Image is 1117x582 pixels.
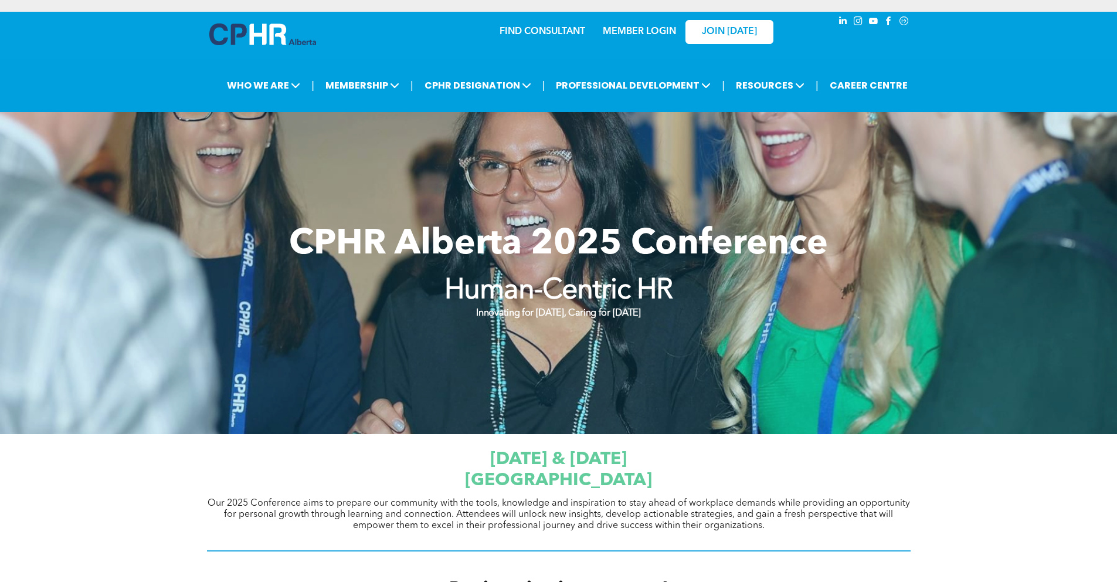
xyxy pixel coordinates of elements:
span: PROFESSIONAL DEVELOPMENT [552,75,714,96]
a: FIND CONSULTANT [500,27,585,36]
li: | [542,73,545,97]
a: facebook [882,15,895,31]
span: [GEOGRAPHIC_DATA] [465,472,652,489]
span: CPHR Alberta 2025 Conference [289,227,828,262]
span: [DATE] & [DATE] [490,451,627,468]
a: Social network [898,15,911,31]
li: | [816,73,819,97]
span: JOIN [DATE] [702,26,757,38]
li: | [311,73,314,97]
span: MEMBERSHIP [322,75,403,96]
li: | [410,73,413,97]
span: Our 2025 Conference aims to prepare our community with the tools, knowledge and inspiration to st... [208,499,910,530]
li: | [722,73,725,97]
span: WHO WE ARE [223,75,304,96]
span: RESOURCES [732,75,808,96]
a: CAREER CENTRE [826,75,911,96]
a: MEMBER LOGIN [603,27,676,36]
strong: Human-Centric HR [444,277,673,305]
img: A blue and white logo for cp alberta [209,23,316,45]
a: JOIN [DATE] [685,20,773,44]
span: CPHR DESIGNATION [421,75,535,96]
a: youtube [867,15,880,31]
a: instagram [852,15,865,31]
a: linkedin [837,15,850,31]
strong: Innovating for [DATE], Caring for [DATE] [476,309,640,318]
